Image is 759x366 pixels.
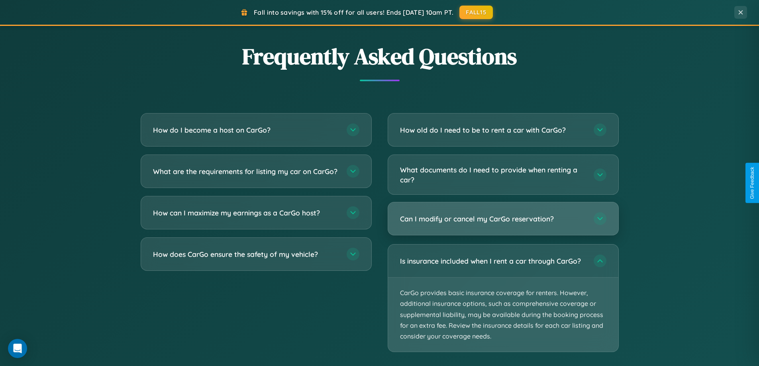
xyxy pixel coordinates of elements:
[8,339,27,358] div: Open Intercom Messenger
[749,167,755,199] div: Give Feedback
[141,41,619,72] h2: Frequently Asked Questions
[153,249,339,259] h3: How does CarGo ensure the safety of my vehicle?
[153,166,339,176] h3: What are the requirements for listing my car on CarGo?
[400,125,586,135] h3: How old do I need to be to rent a car with CarGo?
[459,6,493,19] button: FALL15
[388,278,618,352] p: CarGo provides basic insurance coverage for renters. However, additional insurance options, such ...
[400,165,586,184] h3: What documents do I need to provide when renting a car?
[400,214,586,224] h3: Can I modify or cancel my CarGo reservation?
[153,125,339,135] h3: How do I become a host on CarGo?
[153,208,339,218] h3: How can I maximize my earnings as a CarGo host?
[254,8,453,16] span: Fall into savings with 15% off for all users! Ends [DATE] 10am PT.
[400,256,586,266] h3: Is insurance included when I rent a car through CarGo?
